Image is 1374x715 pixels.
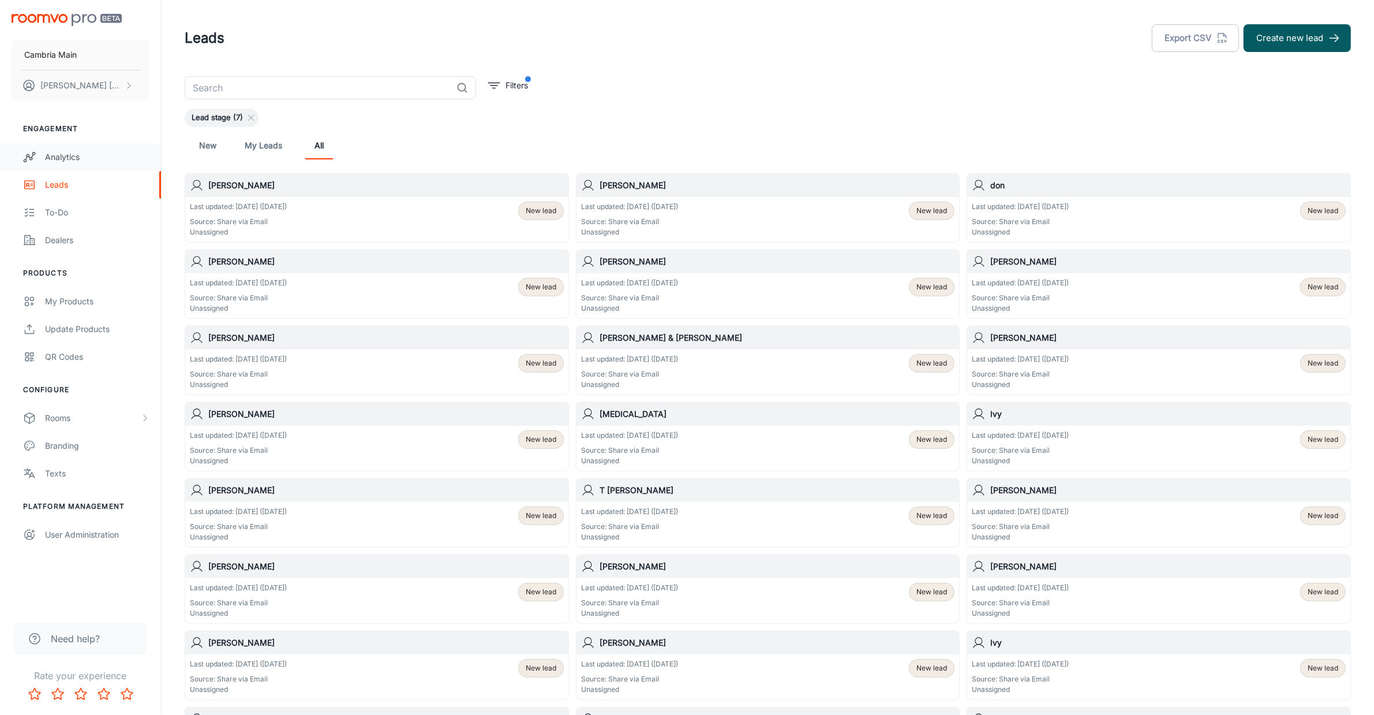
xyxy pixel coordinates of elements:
[916,282,947,292] span: New lead
[967,326,1351,395] a: [PERSON_NAME]Last updated: [DATE] ([DATE])Source: Share via EmailUnassignedNew lead
[190,202,287,212] p: Last updated: [DATE] ([DATE])
[190,278,287,288] p: Last updated: [DATE] ([DATE])
[916,587,947,597] span: New lead
[185,173,569,243] a: [PERSON_NAME]Last updated: [DATE] ([DATE])Source: Share via EmailUnassignedNew lead
[69,683,92,706] button: Rate 3 star
[581,369,678,379] p: Source: Share via Email
[990,484,1346,497] h6: [PERSON_NAME]
[485,76,531,95] button: filter
[916,434,947,445] span: New lead
[245,132,282,159] a: My Leads
[526,358,556,368] span: New lead
[581,674,678,684] p: Source: Share via Email
[600,560,955,573] h6: [PERSON_NAME]
[190,522,287,532] p: Source: Share via Email
[576,326,960,395] a: [PERSON_NAME] & [PERSON_NAME]Last updated: [DATE] ([DATE])Source: Share via EmailUnassignedNew lead
[581,598,678,608] p: Source: Share via Email
[581,202,678,212] p: Last updated: [DATE] ([DATE])
[600,332,955,344] h6: [PERSON_NAME] & [PERSON_NAME]
[45,206,149,219] div: To-do
[45,528,149,541] div: User Administration
[9,669,152,683] p: Rate your experience
[190,507,287,517] p: Last updated: [DATE] ([DATE])
[1308,358,1338,368] span: New lead
[190,369,287,379] p: Source: Share via Email
[576,173,960,243] a: [PERSON_NAME]Last updated: [DATE] ([DATE])Source: Share via EmailUnassignedNew lead
[972,369,1069,379] p: Source: Share via Email
[916,358,947,368] span: New lead
[526,511,556,521] span: New lead
[46,683,69,706] button: Rate 2 star
[581,354,678,364] p: Last updated: [DATE] ([DATE])
[185,326,569,395] a: [PERSON_NAME]Last updated: [DATE] ([DATE])Source: Share via EmailUnassignedNew lead
[190,379,287,390] p: Unassigned
[190,674,287,684] p: Source: Share via Email
[967,554,1351,624] a: [PERSON_NAME]Last updated: [DATE] ([DATE])Source: Share via EmailUnassignedNew lead
[600,484,955,497] h6: T [PERSON_NAME]
[12,40,149,70] button: Cambria Main
[190,598,287,608] p: Source: Share via Email
[972,293,1069,303] p: Source: Share via Email
[581,684,678,695] p: Unassigned
[185,402,569,471] a: [PERSON_NAME]Last updated: [DATE] ([DATE])Source: Share via EmailUnassignedNew lead
[972,456,1069,466] p: Unassigned
[576,631,960,700] a: [PERSON_NAME]Last updated: [DATE] ([DATE])Source: Share via EmailUnassignedNew lead
[990,179,1346,192] h6: don
[1308,587,1338,597] span: New lead
[45,295,149,308] div: My Products
[1244,24,1351,52] button: Create new lead
[115,683,138,706] button: Rate 5 star
[967,478,1351,548] a: [PERSON_NAME]Last updated: [DATE] ([DATE])Source: Share via EmailUnassignedNew lead
[526,434,556,445] span: New lead
[581,608,678,619] p: Unassigned
[185,554,569,624] a: [PERSON_NAME]Last updated: [DATE] ([DATE])Source: Share via EmailUnassignedNew lead
[990,255,1346,268] h6: [PERSON_NAME]
[185,249,569,319] a: [PERSON_NAME]Last updated: [DATE] ([DATE])Source: Share via EmailUnassignedNew lead
[581,522,678,532] p: Source: Share via Email
[194,132,222,159] a: New
[990,636,1346,649] h6: Ivy
[600,179,955,192] h6: [PERSON_NAME]
[972,608,1069,619] p: Unassigned
[581,303,678,314] p: Unassigned
[1308,206,1338,216] span: New lead
[190,684,287,695] p: Unassigned
[305,132,333,159] a: All
[581,293,678,303] p: Source: Share via Email
[972,379,1069,390] p: Unassigned
[12,70,149,100] button: [PERSON_NAME] [PERSON_NAME]
[972,354,1069,364] p: Last updated: [DATE] ([DATE])
[581,227,678,237] p: Unassigned
[526,282,556,292] span: New lead
[972,598,1069,608] p: Source: Share via Email
[185,478,569,548] a: [PERSON_NAME]Last updated: [DATE] ([DATE])Source: Share via EmailUnassignedNew lead
[45,351,149,363] div: QR Codes
[208,255,564,268] h6: [PERSON_NAME]
[972,532,1069,542] p: Unassigned
[51,632,100,646] span: Need help?
[208,484,564,497] h6: [PERSON_NAME]
[190,583,287,593] p: Last updated: [DATE] ([DATE])
[581,507,678,517] p: Last updated: [DATE] ([DATE])
[972,684,1069,695] p: Unassigned
[972,522,1069,532] p: Source: Share via Email
[990,560,1346,573] h6: [PERSON_NAME]
[526,587,556,597] span: New lead
[45,412,140,424] div: Rooms
[581,430,678,441] p: Last updated: [DATE] ([DATE])
[185,109,259,127] div: Lead stage (7)
[967,173,1351,243] a: donLast updated: [DATE] ([DATE])Source: Share via EmailUnassignedNew lead
[581,583,678,593] p: Last updated: [DATE] ([DATE])
[190,354,287,364] p: Last updated: [DATE] ([DATE])
[581,217,678,227] p: Source: Share via Email
[190,532,287,542] p: Unassigned
[190,659,287,669] p: Last updated: [DATE] ([DATE])
[506,79,528,92] p: Filters
[185,76,452,99] input: Search
[972,217,1069,227] p: Source: Share via Email
[972,430,1069,441] p: Last updated: [DATE] ([DATE])
[576,249,960,319] a: [PERSON_NAME]Last updated: [DATE] ([DATE])Source: Share via EmailUnassignedNew lead
[1152,24,1239,52] button: Export CSV
[12,14,122,26] img: Roomvo PRO Beta
[581,659,678,669] p: Last updated: [DATE] ([DATE])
